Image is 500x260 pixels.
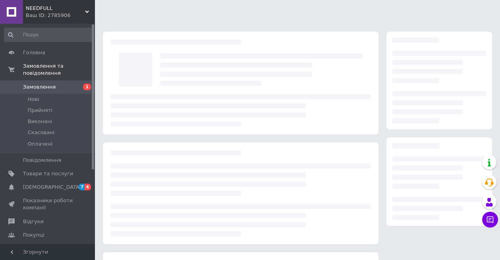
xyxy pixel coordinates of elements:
span: Замовлення та повідомлення [23,63,95,77]
div: Ваш ID: 2785906 [26,12,95,19]
span: Скасовані [28,129,55,136]
span: Показники роботи компанії [23,197,73,211]
span: Покупці [23,232,44,239]
span: Прийняті [28,107,52,114]
input: Пошук [4,28,93,42]
span: 4 [85,184,91,190]
span: NEEDFULL [26,5,85,12]
span: 7 [79,184,85,190]
span: Замовлення [23,84,56,91]
span: Нові [28,96,39,103]
button: Чат з покупцем [482,212,498,228]
span: Товари та послуги [23,170,73,177]
span: [DEMOGRAPHIC_DATA] [23,184,81,191]
span: Повідомлення [23,157,61,164]
span: Головна [23,49,45,56]
span: Оплачені [28,140,53,148]
span: Відгуки [23,218,44,225]
span: 1 [83,84,91,90]
span: Виконані [28,118,52,125]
